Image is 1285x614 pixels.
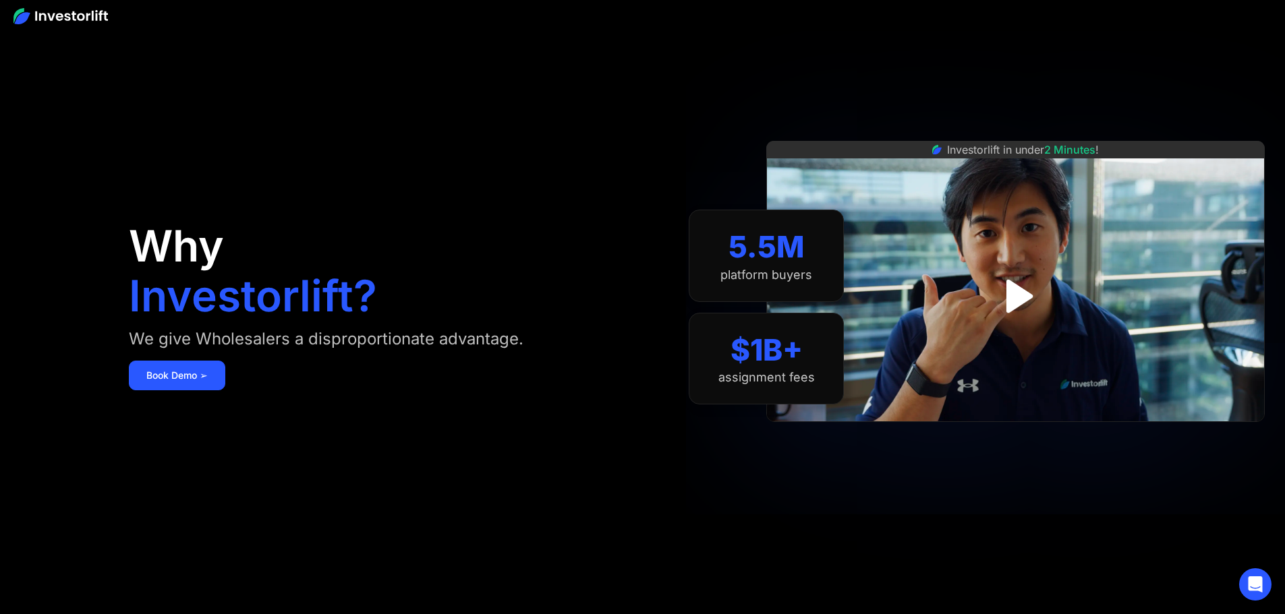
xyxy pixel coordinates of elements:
div: Open Intercom Messenger [1239,568,1272,601]
iframe: Customer reviews powered by Trustpilot [915,429,1117,445]
a: open lightbox [986,266,1046,326]
div: assignment fees [718,370,815,385]
div: $1B+ [731,332,803,368]
div: platform buyers [720,268,812,282]
div: Investorlift in under ! [947,142,1099,158]
a: Book Demo ➢ [129,361,225,390]
h1: Why [129,224,224,268]
div: 5.5M [729,229,805,265]
div: We give Wholesalers a disproportionate advantage. [129,328,523,350]
h1: Investorlift? [129,274,377,317]
span: 2 Minutes [1044,143,1095,156]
